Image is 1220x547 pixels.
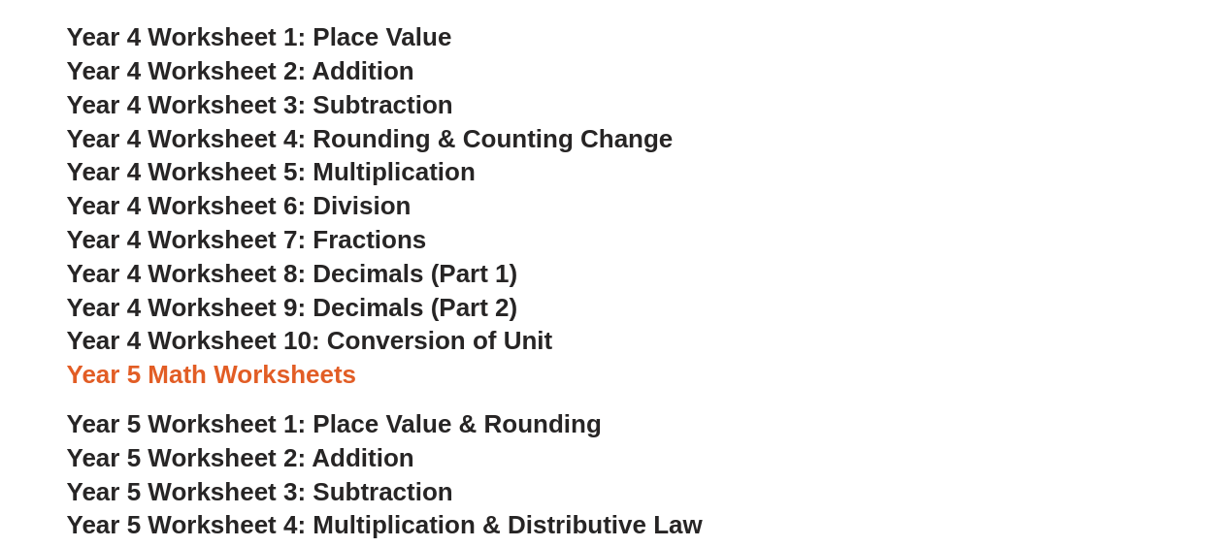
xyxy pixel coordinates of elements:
[67,443,414,472] a: Year 5 Worksheet 2: Addition
[67,90,453,119] a: Year 4 Worksheet 3: Subtraction
[67,326,553,355] a: Year 4 Worksheet 10: Conversion of Unit
[67,124,674,153] a: Year 4 Worksheet 4: Rounding & Counting Change
[67,293,518,322] a: Year 4 Worksheet 9: Decimals (Part 2)
[67,259,518,288] a: Year 4 Worksheet 8: Decimals (Part 1)
[67,157,476,186] a: Year 4 Worksheet 5: Multiplication
[67,359,1154,392] h3: Year 5 Math Worksheets
[67,477,453,506] a: Year 5 Worksheet 3: Subtraction
[67,409,602,438] a: Year 5 Worksheet 1: Place Value & Rounding
[67,56,414,85] a: Year 4 Worksheet 2: Addition
[67,191,412,220] a: Year 4 Worksheet 6: Division
[67,22,452,51] a: Year 4 Worksheet 1: Place Value
[1123,369,1220,547] iframe: Chat Widget
[67,225,427,254] a: Year 4 Worksheet 7: Fractions
[67,510,703,539] a: Year 5 Worksheet 4: Multiplication & Distributive Law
